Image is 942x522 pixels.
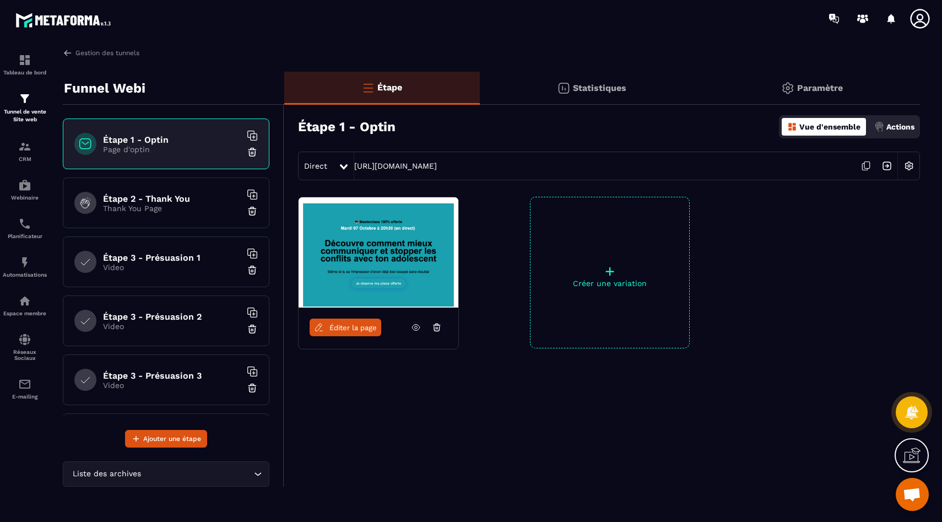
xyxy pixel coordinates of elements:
[310,319,381,336] a: Éditer la page
[299,197,458,308] img: image
[103,311,241,322] h6: Étape 3 - Présuasion 2
[3,156,47,162] p: CRM
[797,83,843,93] p: Paramètre
[247,383,258,394] img: trash
[3,369,47,408] a: emailemailE-mailing
[3,108,47,123] p: Tunnel de vente Site web
[103,193,241,204] h6: Étape 2 - Thank You
[15,10,115,30] img: logo
[3,209,47,247] a: schedulerschedulerPlanificateur
[70,468,143,480] span: Liste des archives
[103,381,241,390] p: Video
[247,206,258,217] img: trash
[886,122,914,131] p: Actions
[18,294,31,308] img: automations
[573,83,626,93] p: Statistiques
[3,325,47,369] a: social-networksocial-networkRéseaux Sociaux
[377,82,402,93] p: Étape
[361,81,375,94] img: bars-o.4a397970.svg
[3,170,47,209] a: automationsautomationsWebinaire
[125,430,207,448] button: Ajouter une étape
[3,69,47,76] p: Tableau de bord
[3,247,47,286] a: automationsautomationsAutomatisations
[898,155,919,176] img: setting-w.858f3a88.svg
[64,77,145,99] p: Funnel Webi
[329,324,377,332] span: Éditer la page
[18,333,31,346] img: social-network
[247,265,258,276] img: trash
[3,394,47,400] p: E-mailing
[354,162,437,170] a: [URL][DOMAIN_NAME]
[896,478,929,511] div: Ouvrir le chat
[103,322,241,331] p: Video
[3,195,47,201] p: Webinaire
[18,92,31,105] img: formation
[557,82,570,95] img: stats.20deebd0.svg
[298,119,396,134] h3: Étape 1 - Optin
[103,145,241,154] p: Page d'optin
[781,82,794,95] img: setting-gr.5f69749f.svg
[530,279,689,288] p: Créer une variation
[63,48,73,58] img: arrow
[18,179,31,192] img: automations
[3,45,47,84] a: formationformationTableau de bord
[874,122,884,132] img: actions.d6e523a2.png
[304,162,327,170] span: Direct
[143,468,251,480] input: Search for option
[103,134,241,145] h6: Étape 1 - Optin
[3,349,47,361] p: Réseaux Sociaux
[143,433,201,444] span: Ajouter une étape
[18,217,31,230] img: scheduler
[103,252,241,263] h6: Étape 3 - Présuasion 1
[63,461,269,487] div: Search for option
[103,370,241,381] h6: Étape 3 - Présuasion 3
[18,53,31,67] img: formation
[3,272,47,278] p: Automatisations
[18,378,31,391] img: email
[247,324,258,335] img: trash
[3,84,47,132] a: formationformationTunnel de vente Site web
[787,122,797,132] img: dashboard-orange.40269519.svg
[876,155,897,176] img: arrow-next.bcc2205e.svg
[247,147,258,158] img: trash
[3,310,47,316] p: Espace membre
[3,132,47,170] a: formationformationCRM
[103,204,241,213] p: Thank You Page
[3,233,47,239] p: Planificateur
[103,263,241,272] p: Video
[63,48,139,58] a: Gestion des tunnels
[18,256,31,269] img: automations
[18,140,31,153] img: formation
[799,122,860,131] p: Vue d'ensemble
[3,286,47,325] a: automationsautomationsEspace membre
[530,263,689,279] p: +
